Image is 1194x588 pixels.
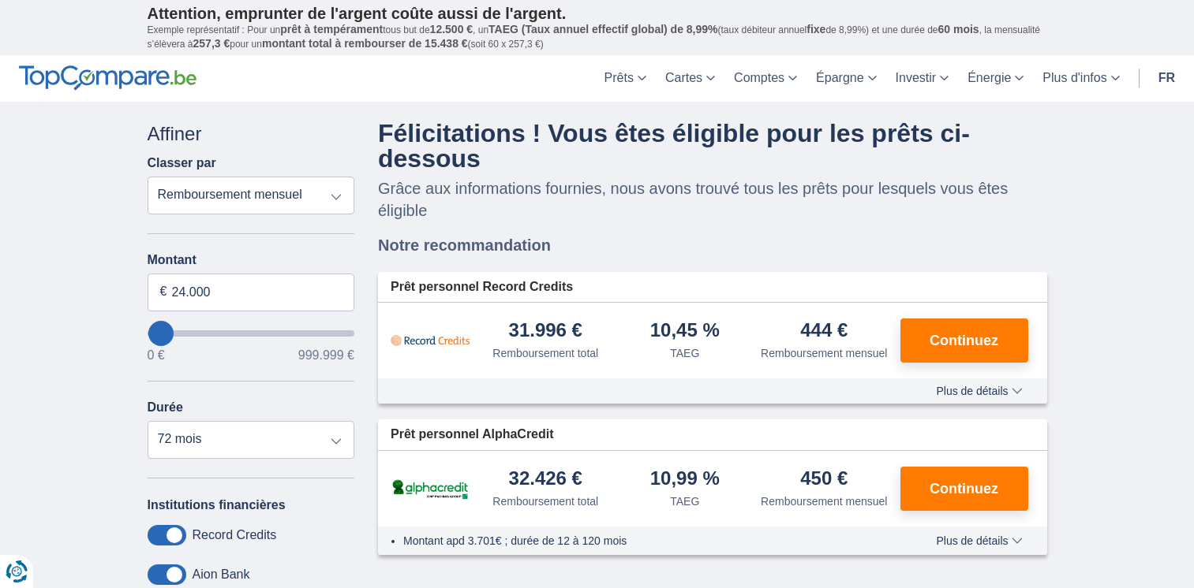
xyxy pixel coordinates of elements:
li: Montant apd 3.701€ ; durée de 12 à 120 mois [403,533,890,549]
a: Plus d'infos [1033,55,1128,102]
div: TAEG [670,493,699,509]
button: Continuez [900,318,1028,363]
span: Plus de détails [936,385,1022,396]
label: Montant [148,253,355,267]
label: Durée [148,400,183,415]
span: TAEG (Taux annuel effectif global) de 8,99% [488,23,717,35]
span: fixe [807,23,825,35]
div: Remboursement mensuel [761,493,887,509]
span: 999.999 € [298,349,354,362]
label: Record Credits [193,528,277,542]
a: Énergie [958,55,1033,102]
img: TopCompare [19,65,197,91]
input: wantToBorrow [148,330,355,337]
div: Affiner [148,121,355,147]
a: Comptes [724,55,807,102]
div: Remboursement mensuel [761,345,887,361]
span: Continuez [930,333,998,348]
img: pret personnel AlphaCredit [391,477,470,501]
div: 10,45 % [650,321,720,342]
div: 32.426 € [509,469,582,490]
span: Plus de détails [936,535,1022,546]
span: € [160,283,167,301]
p: Exemple représentatif : Pour un tous but de , un (taux débiteur annuel de 8,99%) et une durée de ... [148,23,1047,51]
span: 257,3 € [193,37,230,50]
a: Investir [886,55,959,102]
img: pret personnel Record Credits [391,321,470,360]
label: Classer par [148,156,216,170]
button: Plus de détails [924,385,1034,397]
div: 10,99 % [650,469,720,490]
a: Épargne [807,55,886,102]
span: 60 mois [938,23,979,35]
button: Plus de détails [924,534,1034,547]
label: Aion Bank [193,568,250,582]
span: prêt à tempérament [280,23,383,35]
div: 450 € [800,469,848,490]
span: 12.500 € [430,23,473,35]
div: 444 € [800,321,848,342]
a: Prêts [595,55,656,102]
div: Remboursement total [492,345,598,361]
a: Cartes [656,55,724,102]
p: Grâce aux informations fournies, nous avons trouvé tous les prêts pour lesquels vous êtes éligible [378,177,1047,221]
a: fr [1149,55,1185,102]
p: Attention, emprunter de l'argent coûte aussi de l'argent. [148,4,1047,23]
label: Institutions financières [148,498,286,512]
div: Remboursement total [492,493,598,509]
span: Prêt personnel Record Credits [391,278,573,296]
span: montant total à rembourser de 15.438 € [262,37,468,50]
div: 31.996 € [509,321,582,342]
span: Continuez [930,482,998,496]
div: TAEG [670,345,699,361]
span: Prêt personnel AlphaCredit [391,426,554,444]
h4: Félicitations ! Vous êtes éligible pour les prêts ci-dessous [378,121,1047,171]
span: 0 € [148,349,165,362]
button: Continuez [900,467,1028,511]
